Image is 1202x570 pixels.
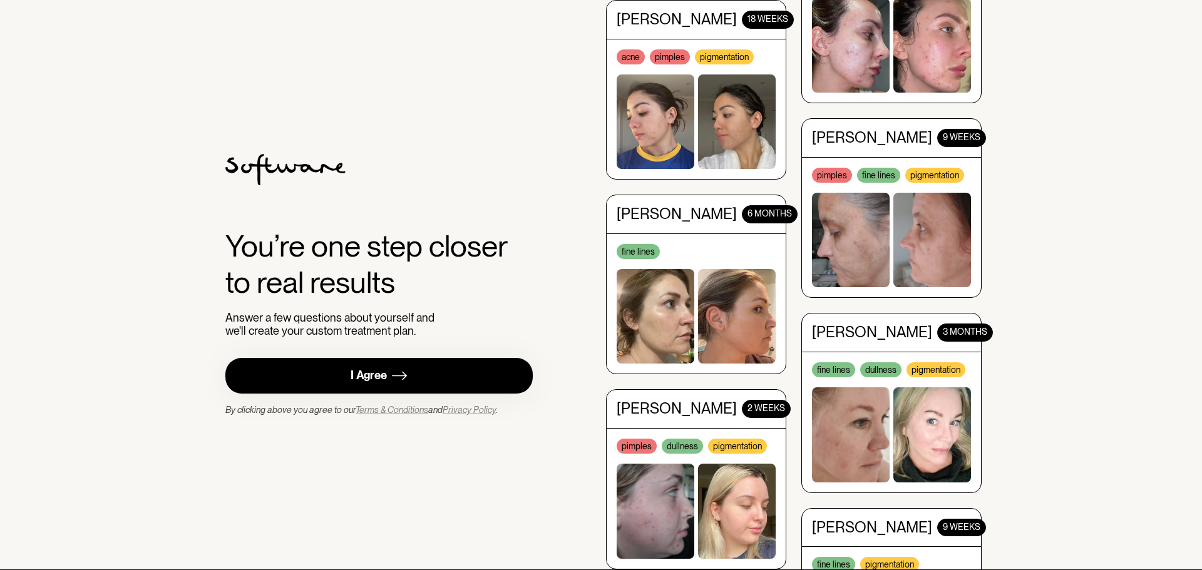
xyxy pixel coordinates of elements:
[617,438,657,453] div: pimples
[443,405,496,415] a: Privacy Policy
[617,205,737,223] div: [PERSON_NAME]
[742,205,798,223] div: 6 months
[812,128,932,146] div: [PERSON_NAME]
[708,438,767,453] div: pigmentation
[225,358,533,394] a: I Agree
[742,10,794,28] div: 18 WEEKS
[617,49,645,64] div: acne
[905,167,964,182] div: pigmentation
[812,167,852,182] div: pimples
[225,311,440,338] div: Answer a few questions about yourself and we'll create your custom treatment plan.
[617,243,660,258] div: fine lines
[650,49,690,64] div: pimples
[356,405,428,415] a: Terms & Conditions
[857,167,900,182] div: fine lines
[812,518,932,536] div: [PERSON_NAME]
[812,362,855,377] div: fine lines
[617,400,737,418] div: [PERSON_NAME]
[812,323,932,342] div: [PERSON_NAME]
[937,323,993,342] div: 3 MONTHS
[860,362,902,377] div: dullness
[695,49,754,64] div: pigmentation
[907,362,965,377] div: pigmentation
[937,128,986,146] div: 9 WEEKS
[617,10,737,28] div: [PERSON_NAME]
[742,400,791,418] div: 2 WEEKS
[662,438,703,453] div: dullness
[225,228,533,300] div: You’re one step closer to real results
[225,404,498,416] div: By clicking above you agree to our and .
[937,518,986,536] div: 9 WEEKS
[351,369,387,383] div: I Agree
